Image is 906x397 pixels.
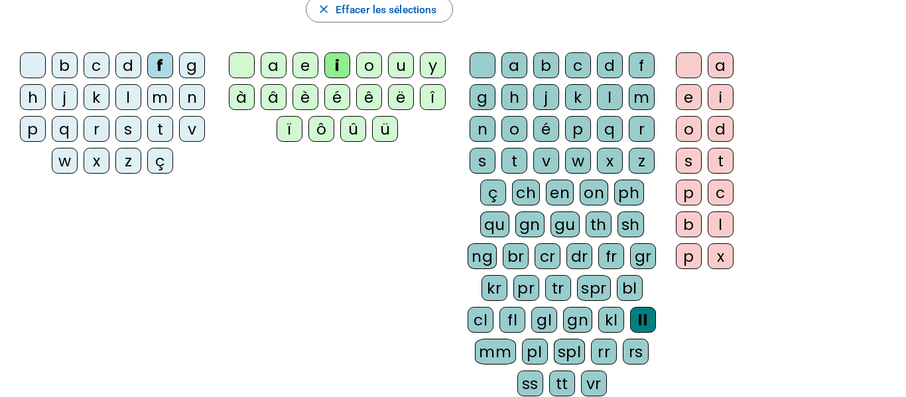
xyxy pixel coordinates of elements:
[545,275,571,301] div: tr
[531,307,557,333] div: gl
[336,1,436,19] span: Effacer les sélections
[503,243,529,269] div: br
[565,116,591,142] div: p
[115,52,141,78] div: d
[277,116,302,142] div: ï
[308,116,334,142] div: ô
[115,148,141,174] div: z
[480,211,509,237] div: qu
[501,116,527,142] div: o
[179,52,205,78] div: g
[515,211,545,237] div: gn
[549,370,575,396] div: tt
[617,275,643,301] div: bl
[629,116,655,142] div: r
[372,116,398,142] div: ü
[147,84,173,110] div: m
[517,370,543,396] div: ss
[580,180,608,205] div: on
[566,243,592,269] div: dr
[586,211,612,237] div: th
[468,307,493,333] div: cl
[261,84,287,110] div: â
[147,52,173,78] div: f
[598,307,624,333] div: kl
[676,243,702,269] div: p
[581,370,607,396] div: vr
[708,52,734,78] div: a
[470,148,495,174] div: s
[533,84,559,110] div: j
[535,243,560,269] div: cr
[708,116,734,142] div: d
[179,84,205,110] div: n
[554,339,586,365] div: spl
[630,307,656,333] div: ll
[52,52,78,78] div: b
[84,148,109,174] div: x
[708,211,734,237] div: l
[292,52,318,78] div: e
[420,84,446,110] div: î
[617,211,644,237] div: sh
[482,275,507,301] div: kr
[546,180,574,205] div: en
[501,52,527,78] div: a
[522,339,548,365] div: pl
[229,84,255,110] div: à
[708,180,734,205] div: c
[84,116,109,142] div: r
[468,243,497,269] div: ng
[591,339,617,365] div: rr
[475,339,515,365] div: mm
[388,52,414,78] div: u
[565,52,591,78] div: c
[470,84,495,110] div: g
[563,307,592,333] div: gn
[84,52,109,78] div: c
[597,84,623,110] div: l
[356,84,382,110] div: ê
[629,84,655,110] div: m
[340,116,366,142] div: û
[597,148,623,174] div: x
[20,116,46,142] div: p
[147,148,173,174] div: ç
[52,84,78,110] div: j
[676,84,702,110] div: e
[597,116,623,142] div: q
[513,275,539,301] div: pr
[420,52,446,78] div: y
[708,243,734,269] div: x
[550,211,580,237] div: gu
[614,180,643,205] div: ph
[629,52,655,78] div: f
[115,116,141,142] div: s
[676,148,702,174] div: s
[565,148,591,174] div: w
[623,339,649,365] div: rs
[356,52,382,78] div: o
[20,84,46,110] div: h
[52,148,78,174] div: w
[630,243,656,269] div: gr
[629,148,655,174] div: z
[292,84,318,110] div: è
[52,116,78,142] div: q
[324,84,350,110] div: é
[676,211,702,237] div: b
[470,116,495,142] div: n
[676,116,702,142] div: o
[388,84,414,110] div: ë
[179,116,205,142] div: v
[598,243,624,269] div: fr
[533,116,559,142] div: é
[499,307,525,333] div: fl
[512,180,540,205] div: ch
[501,148,527,174] div: t
[676,180,702,205] div: p
[84,84,109,110] div: k
[708,84,734,110] div: i
[147,116,173,142] div: t
[480,180,506,205] div: ç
